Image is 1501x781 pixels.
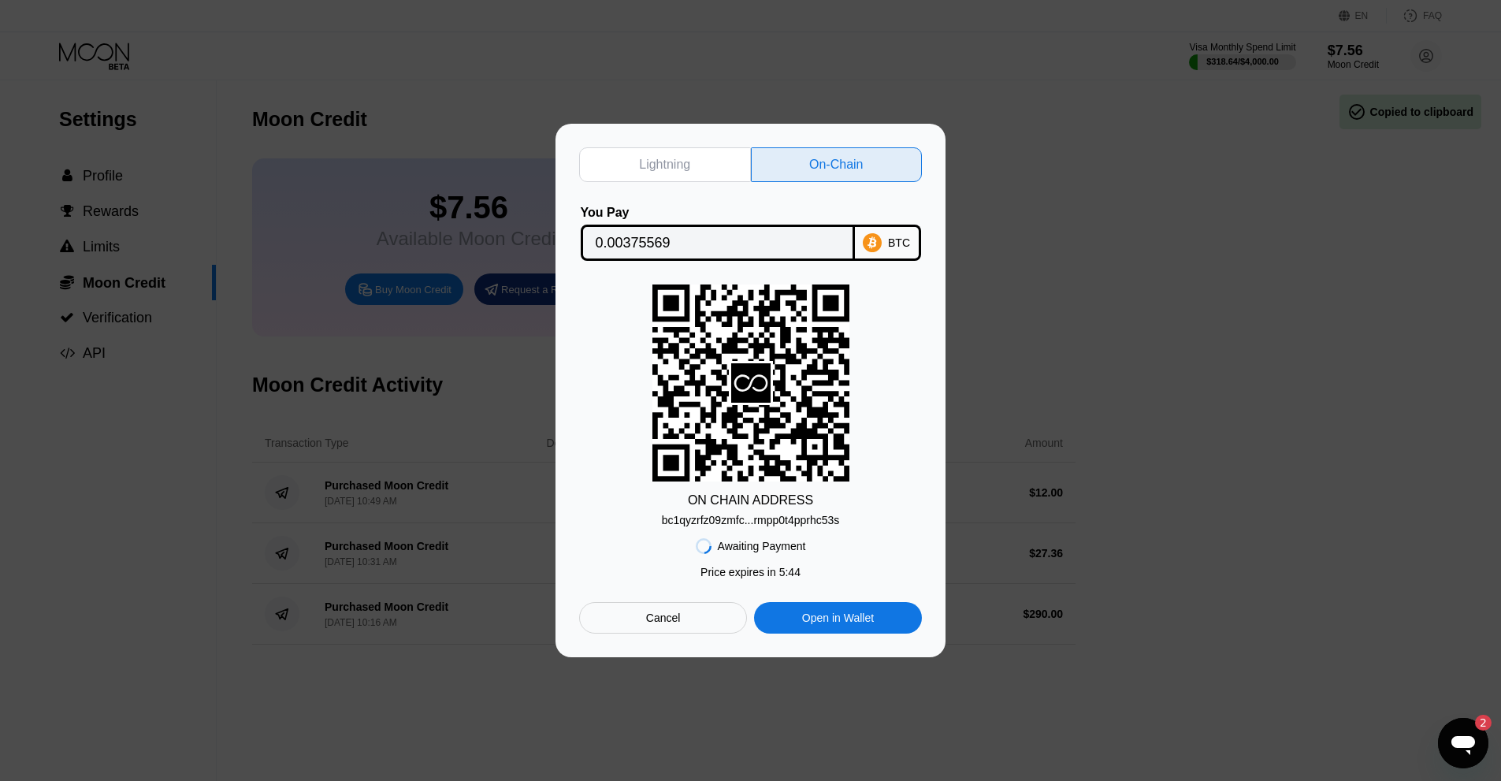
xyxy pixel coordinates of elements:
span: 5 : 44 [779,566,801,578]
div: Price expires in [700,566,801,578]
iframe: Schaltfläche zum Öffnen des Messaging-Fensters, 2 ungelesene Nachrichten [1438,718,1488,768]
div: Cancel [579,602,747,634]
iframe: Anzahl ungelesener Nachrichten [1460,715,1492,731]
div: Open in Wallet [802,611,874,625]
div: Cancel [646,611,681,625]
div: bc1qyzrfz09zmfc...rmpp0t4pprhc53s [662,508,840,526]
div: BTC [888,236,910,249]
div: On-Chain [751,147,923,182]
div: Lightning [639,157,690,173]
div: You Pay [581,206,855,220]
div: bc1qyzrfz09zmfc...rmpp0t4pprhc53s [662,514,840,526]
div: Awaiting Payment [718,540,806,552]
div: ON CHAIN ADDRESS [688,493,813,508]
div: On-Chain [809,157,863,173]
div: Lightning [579,147,751,182]
div: Open in Wallet [754,602,922,634]
div: You PayBTC [579,206,922,261]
